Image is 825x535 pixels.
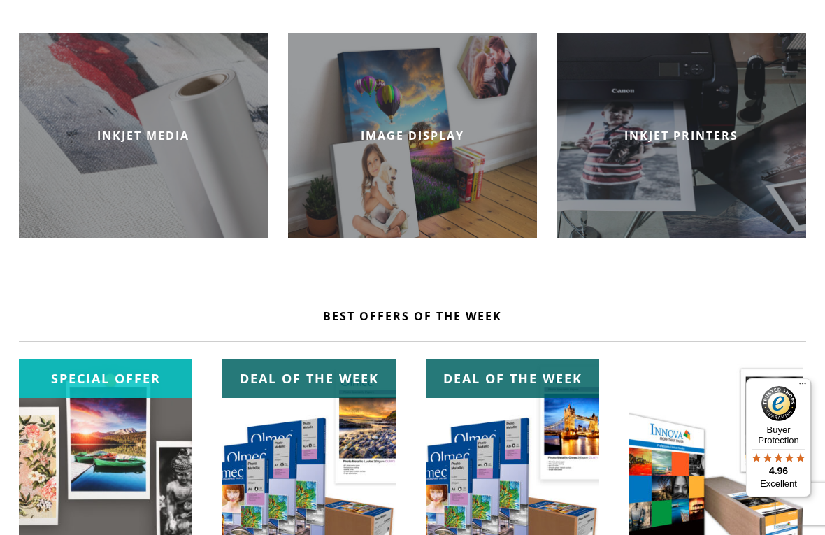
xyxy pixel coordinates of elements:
div: Deal of the week [426,359,599,398]
div: Special Offer [19,359,192,398]
span: 4.96 [769,465,788,476]
h2: INKJET MEDIA [19,128,268,143]
h2: INKJET PRINTERS [557,128,806,143]
p: Buyer Protection [746,425,811,445]
div: Deal of the week [222,359,396,398]
p: Excellent [746,478,811,490]
button: Menu [794,378,811,395]
h2: IMAGE DISPLAY [288,128,538,143]
img: Trusted Shops Trustmark [761,386,796,421]
h2: Best Offers Of The Week [19,308,806,324]
button: Trusted Shops TrustmarkBuyer Protection4.96Excellent [746,378,811,497]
